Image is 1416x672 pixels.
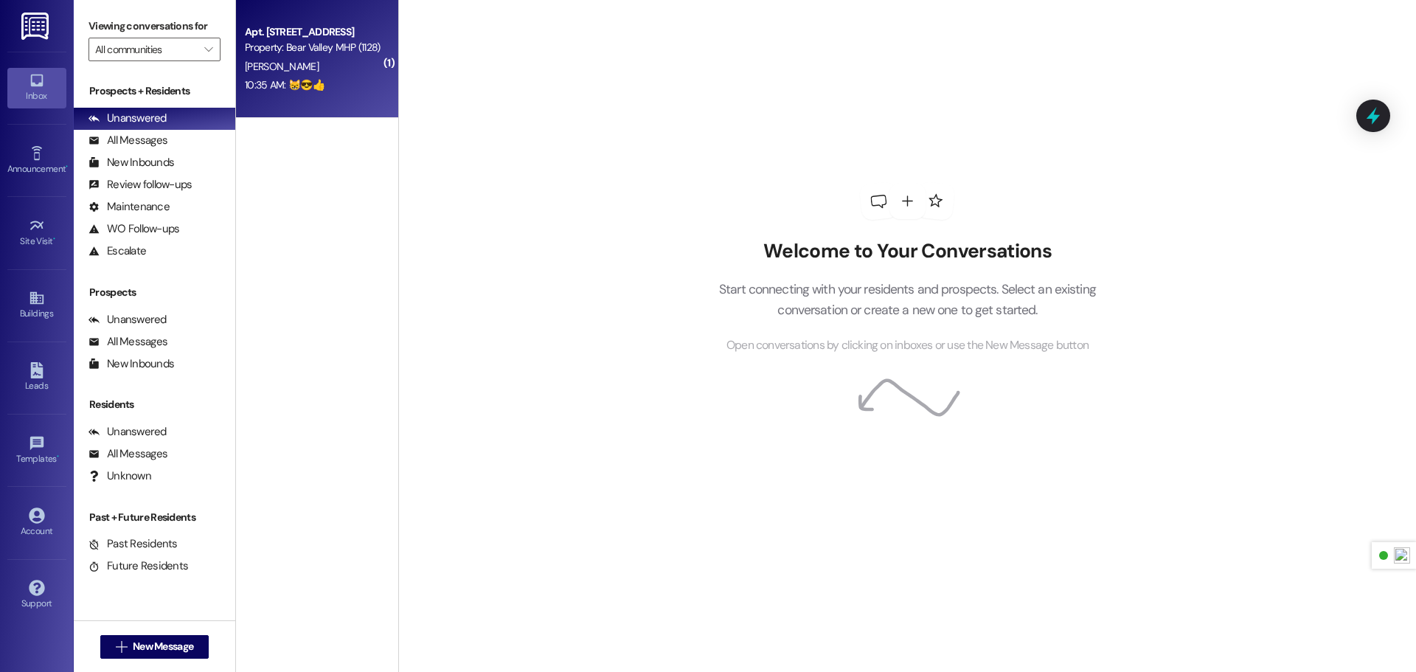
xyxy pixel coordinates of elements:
span: • [57,451,59,462]
a: Templates • [7,431,66,471]
div: Unanswered [88,111,167,126]
p: Start connecting with your residents and prospects. Select an existing conversation or create a n... [696,279,1118,321]
div: Past Residents [88,536,178,552]
div: Residents [74,397,235,412]
div: Unanswered [88,424,167,440]
span: Open conversations by clicking on inboxes or use the New Message button [726,336,1089,355]
a: Inbox [7,68,66,108]
div: Past + Future Residents [74,510,235,525]
div: New Inbounds [88,155,174,170]
h2: Welcome to Your Conversations [696,240,1118,263]
img: ResiDesk Logo [21,13,52,40]
div: Unknown [88,468,151,484]
i:  [116,641,127,653]
span: New Message [133,639,193,654]
div: Future Residents [88,558,188,574]
a: Account [7,503,66,543]
a: Leads [7,358,66,398]
label: Viewing conversations for [88,15,221,38]
div: Escalate [88,243,146,259]
div: All Messages [88,133,167,148]
i:  [204,44,212,55]
div: Apt. [STREET_ADDRESS] [245,24,381,40]
a: Buildings [7,285,66,325]
div: New Inbounds [88,356,174,372]
button: New Message [100,635,209,659]
span: • [66,162,68,172]
a: Site Visit • [7,213,66,253]
a: Support [7,575,66,615]
div: 10:35 AM: 😸😎👍 [245,78,324,91]
div: Maintenance [88,199,170,215]
input: All communities [95,38,197,61]
div: All Messages [88,334,167,350]
span: [PERSON_NAME] [245,60,319,73]
div: Prospects [74,285,235,300]
span: • [53,234,55,244]
div: All Messages [88,446,167,462]
div: Review follow-ups [88,177,192,193]
div: WO Follow-ups [88,221,179,237]
div: Unanswered [88,312,167,328]
div: Property: Bear Valley MHP (1128) [245,40,381,55]
div: Prospects + Residents [74,83,235,99]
